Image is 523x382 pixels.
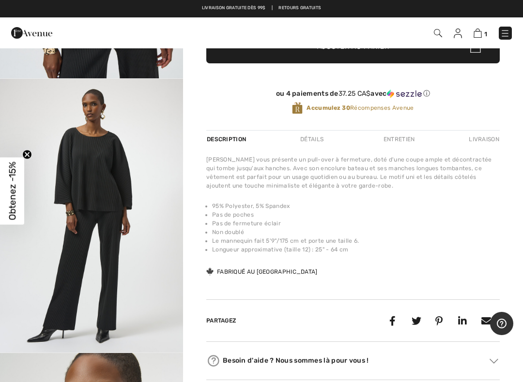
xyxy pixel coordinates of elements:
[375,131,423,148] div: Entretien
[278,5,321,12] a: Retours gratuits
[387,89,422,98] img: Sezzle
[206,89,500,98] div: ou 4 paiements de avec
[206,317,236,324] span: Partagez
[454,29,462,38] img: Mes infos
[206,155,500,190] div: [PERSON_NAME] vous présente un pull-over à fermeture, doté d'une coupe ample et décontractée qui ...
[206,89,500,102] div: ou 4 paiements de37.25 CA$avecSezzle Cliquez pour en savoir plus sur Sezzle
[307,103,414,112] span: Récompenses Avenue
[292,131,332,148] div: Détails
[434,29,442,37] img: Recherche
[22,150,32,160] button: Close teaser
[212,236,500,245] li: Le mannequin fait 5'9"/175 cm et porte une taille 6.
[206,131,248,148] div: Description
[7,162,18,220] span: Obtenez -15%
[490,312,513,336] iframe: Ouvre un widget dans lequel vous pouvez trouver plus d’informations
[11,28,52,37] a: 1ère Avenue
[212,202,500,210] li: 95% Polyester, 5% Spandex
[212,219,500,228] li: Pas de fermeture éclair
[338,89,371,98] span: 37.25 CA$
[212,210,500,219] li: Pas de poches
[500,29,510,38] img: Menu
[484,30,487,38] span: 1
[206,267,318,276] div: Fabriqué au [GEOGRAPHIC_DATA]
[202,5,266,12] a: Livraison gratuite dès 99$
[474,29,482,38] img: Panier d'achat
[212,245,500,254] li: Longueur approximative (taille 12) : 25" - 64 cm
[11,23,52,43] img: 1ère Avenue
[272,5,273,12] span: |
[212,228,500,236] li: Non doublé
[474,27,487,39] a: 1
[490,358,498,363] img: Arrow2.svg
[307,104,350,111] strong: Accumulez 30
[292,102,303,115] img: Récompenses Avenue
[466,131,500,148] div: Livraison
[206,353,500,368] div: Besoin d'aide ? Nous sommes là pour vous !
